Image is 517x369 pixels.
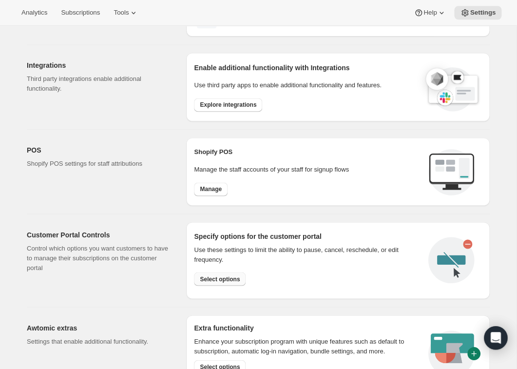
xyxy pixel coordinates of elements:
[194,63,416,73] h2: Enable additional functionality with Integrations
[200,275,240,283] span: Select options
[200,101,256,109] span: Explore integrations
[194,182,228,196] button: Manage
[423,9,437,17] span: Help
[27,145,171,155] h2: POS
[27,323,171,332] h2: Awtomic extras
[27,230,171,239] h2: Customer Portal Controls
[114,9,129,17] span: Tools
[108,6,144,19] button: Tools
[470,9,496,17] span: Settings
[27,243,171,272] p: Control which options you want customers to have to manage their subscriptions on the customer po...
[21,9,47,17] span: Analytics
[194,80,416,90] p: Use third party apps to enable additional functionality and features.
[27,336,171,346] p: Settings that enable additional functionality.
[194,98,262,112] button: Explore integrations
[27,74,171,94] p: Third party integrations enable additional functionality.
[16,6,53,19] button: Analytics
[200,185,222,193] span: Manage
[454,6,501,19] button: Settings
[194,165,421,175] p: Manage the staff accounts of your staff for signup flows
[194,336,417,356] p: Enhance your subscription program with unique features such as default to subscription, automatic...
[194,245,421,264] div: Use these settings to limit the ability to pause, cancel, reschedule, or edit frequency.
[61,9,100,17] span: Subscriptions
[194,272,246,286] button: Select options
[27,159,171,169] p: Shopify POS settings for staff attributions
[55,6,106,19] button: Subscriptions
[194,147,421,157] h2: Shopify POS
[27,60,171,70] h2: Integrations
[194,323,253,332] h2: Extra functionality
[194,231,421,241] h2: Specify options for the customer portal
[484,326,507,350] div: Open Intercom Messenger
[408,6,452,19] button: Help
